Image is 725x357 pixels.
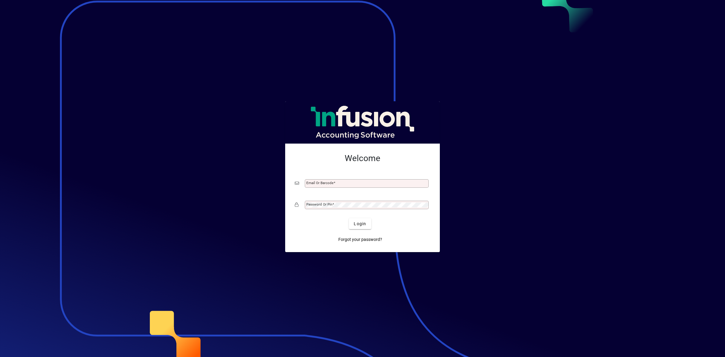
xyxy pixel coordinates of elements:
[306,202,332,206] mat-label: Password or Pin
[295,153,430,164] h2: Welcome
[306,181,333,185] mat-label: Email or Barcode
[336,234,385,245] a: Forgot your password?
[354,221,366,227] span: Login
[349,218,371,229] button: Login
[338,236,382,243] span: Forgot your password?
